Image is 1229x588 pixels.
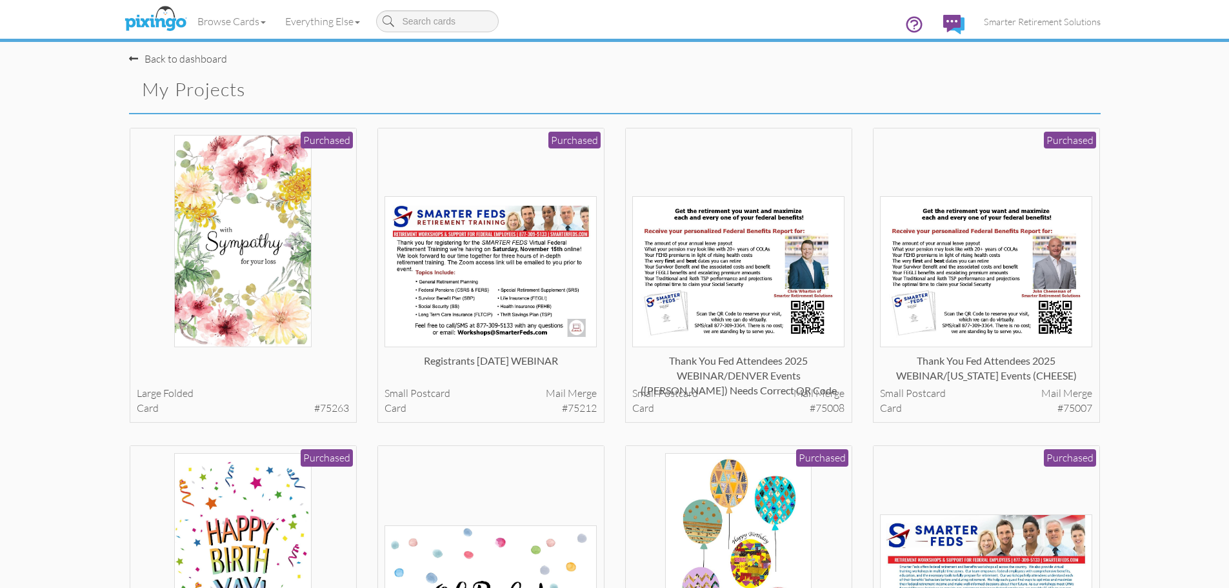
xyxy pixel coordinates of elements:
div: Purchased [796,449,848,467]
div: Thank You Fed Attendees 2025 WEBINAR/[US_STATE] Events (CHEESE) [880,354,1092,380]
div: Purchased [301,132,353,149]
span: Mail merge [1041,386,1092,401]
div: card [632,401,844,416]
span: postcard [906,387,946,400]
div: Purchased [1044,132,1096,149]
img: 135757-1-1757858683883-2ccdaaf221ae793f-qa.jpg [880,196,1092,347]
span: Smarter Retirement Solutions [984,16,1101,27]
span: #75008 [810,401,844,416]
span: Mail merge [546,386,597,401]
a: Smarter Retirement Solutions [974,5,1110,38]
span: small [385,387,408,400]
img: pixingo logo [121,3,190,35]
div: Purchased [1044,449,1096,467]
span: folded [163,387,194,400]
div: Purchased [548,132,601,149]
img: 136369-1-1759427391394-e9dd6ad5bb963981-qa.jpg [174,135,311,347]
span: large [137,387,161,400]
h2: My Projects [142,79,592,100]
div: card [137,401,349,416]
span: #75007 [1057,401,1092,416]
span: small [880,387,904,400]
input: Search cards [376,10,499,32]
span: postcard [658,387,698,400]
span: #75212 [562,401,597,416]
img: comments.svg [943,15,964,34]
span: #75263 [314,401,349,416]
div: Purchased [301,449,353,467]
a: Everything Else [275,5,370,37]
div: card [385,401,597,416]
a: Browse Cards [188,5,275,37]
span: postcard [410,387,450,400]
div: card [880,401,1092,416]
div: Registrants [DATE] WEBINAR [385,354,597,380]
img: 136219-1-1758981582125-5edac369ec434ccb-qa.jpg [385,196,597,347]
a: Back to dashboard [129,52,227,65]
div: Thank You Fed Attendees 2025 WEBINAR/DENVER Events ([PERSON_NAME]) needs correct QR Code [632,354,844,380]
span: small [632,387,656,400]
img: 135758-1-1757859113212-e6f12087d651a477-qa.jpg [632,196,844,347]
